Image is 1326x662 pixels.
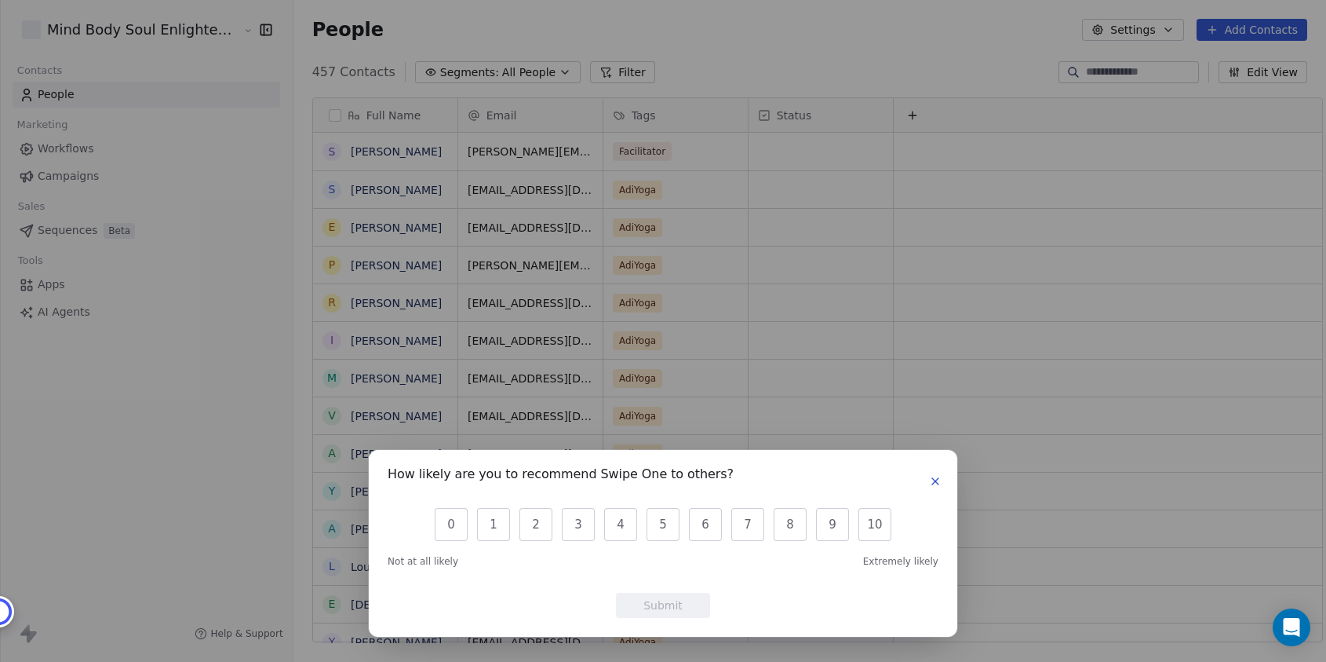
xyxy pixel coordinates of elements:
h1: How likely are you to recommend Swipe One to others? [388,469,734,485]
button: 7 [731,508,764,541]
button: 4 [604,508,637,541]
button: 5 [647,508,679,541]
span: Extremely likely [863,555,938,568]
button: 9 [816,508,849,541]
button: 10 [858,508,891,541]
button: 1 [477,508,510,541]
button: 8 [774,508,807,541]
button: 2 [519,508,552,541]
button: 3 [562,508,595,541]
button: 0 [435,508,468,541]
button: Submit [616,593,710,618]
button: 6 [689,508,722,541]
span: Not at all likely [388,555,458,568]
